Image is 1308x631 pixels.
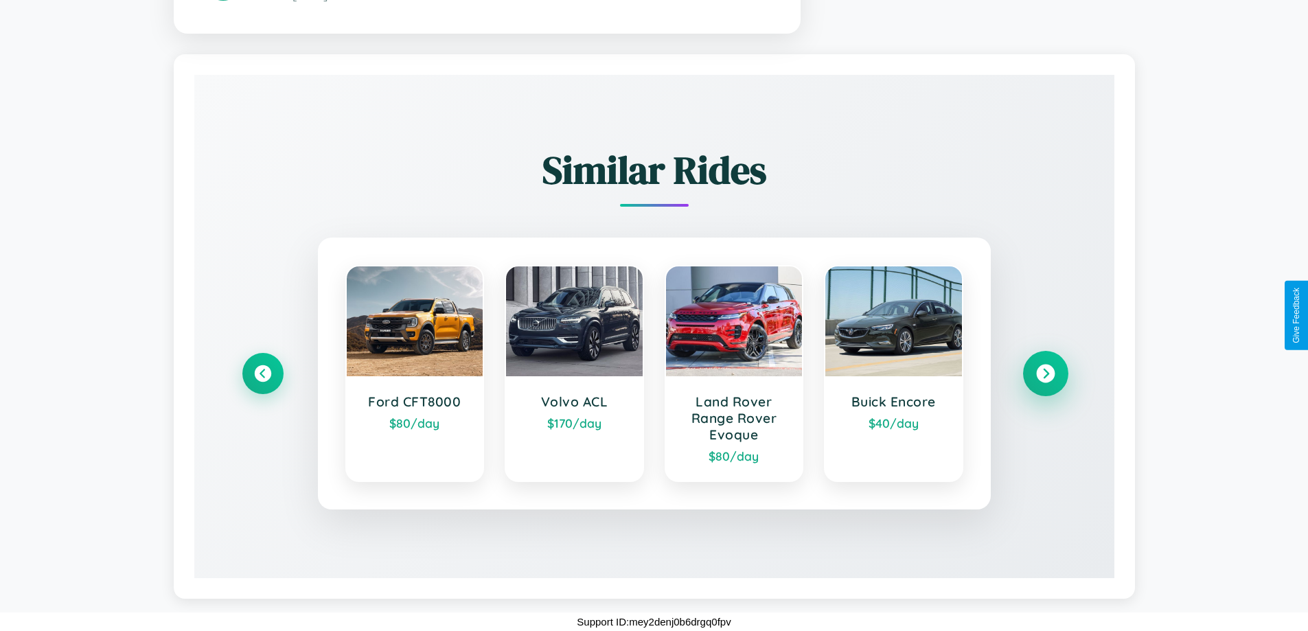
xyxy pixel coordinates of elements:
[1292,288,1301,343] div: Give Feedback
[242,144,1066,196] h2: Similar Rides
[665,265,804,482] a: Land Rover Range Rover Evoque$80/day
[360,415,470,431] div: $ 80 /day
[680,393,789,443] h3: Land Rover Range Rover Evoque
[824,265,963,482] a: Buick Encore$40/day
[520,393,629,410] h3: Volvo ACL
[577,612,731,631] p: Support ID: mey2denj0b6drgq0fpv
[839,393,948,410] h3: Buick Encore
[360,393,470,410] h3: Ford CFT8000
[839,415,948,431] div: $ 40 /day
[345,265,485,482] a: Ford CFT8000$80/day
[520,415,629,431] div: $ 170 /day
[505,265,644,482] a: Volvo ACL$170/day
[680,448,789,463] div: $ 80 /day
